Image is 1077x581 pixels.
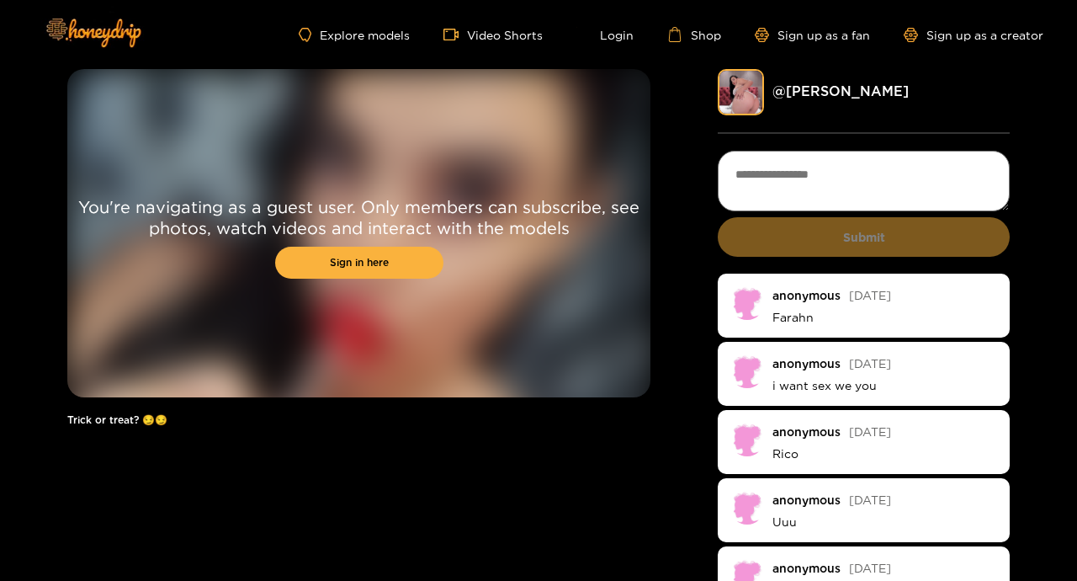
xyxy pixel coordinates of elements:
button: Submit [718,217,1010,257]
img: danigomez [718,69,764,115]
span: [DATE] [849,493,891,506]
div: anonymous [772,562,841,574]
img: no-avatar.png [730,423,764,456]
img: no-avatar.png [730,491,764,525]
h1: Trick or treat? 😏😏 [67,414,650,426]
p: Rico [772,446,997,461]
span: [DATE] [849,357,891,370]
p: i want sex we you [772,378,997,393]
img: no-avatar.png [730,354,764,388]
a: Sign up as a creator [904,28,1043,42]
p: You're navigating as a guest user. Only members can subscribe, see photos, watch videos and inter... [67,196,650,238]
p: Farahn [772,310,997,325]
span: video-camera [443,27,467,42]
span: [DATE] [849,562,891,574]
div: anonymous [772,357,841,370]
div: anonymous [772,289,841,301]
span: [DATE] [849,289,891,301]
div: anonymous [772,425,841,438]
a: Sign in here [275,247,443,279]
a: Explore models [299,28,410,42]
div: anonymous [772,493,841,506]
a: Shop [667,27,721,42]
a: Sign up as a fan [755,28,870,42]
p: Uuu [772,514,997,530]
a: Login [576,27,634,42]
a: @ [PERSON_NAME] [772,83,909,99]
a: Video Shorts [443,27,543,42]
img: no-avatar.png [730,286,764,320]
span: [DATE] [849,425,891,438]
